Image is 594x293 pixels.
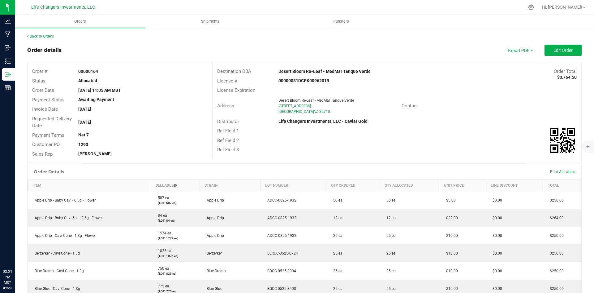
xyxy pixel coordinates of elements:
[200,180,260,191] th: Strain
[32,87,54,93] span: Order Date
[544,45,582,56] button: Edit Order
[489,286,502,291] span: $0.00
[278,78,329,83] strong: 00000081DCPK00962019
[155,236,196,241] p: (LOT: 1774 ea)
[32,78,45,84] span: Status
[553,48,573,53] span: Edit Order
[204,251,222,255] span: Berzerker
[3,286,12,290] p: 09/23
[550,170,575,174] span: Print All Labels
[547,286,564,291] span: $250.00
[275,15,406,28] a: Transfers
[32,69,47,74] span: Order #
[145,15,275,28] a: Shipments
[489,269,502,273] span: $0.00
[278,69,371,74] strong: Desert Bloom Re-Leaf - MedMar Tanque Verde
[489,251,502,255] span: $0.00
[550,128,575,153] qrcode: 00000164
[155,266,169,271] span: 750 ea
[330,233,342,238] span: 25 ea
[383,216,396,220] span: 12 ea
[32,116,72,129] span: Requested Delivery Date
[217,103,234,109] span: Address
[264,286,296,291] span: BGCC-0525-3408
[204,233,224,238] span: Apple Drip
[330,198,342,202] span: 50 ea
[380,180,439,191] th: Qty Allocated
[32,97,65,103] span: Payment Status
[217,119,239,124] span: Distributor
[31,5,95,10] span: Life Changers Investments, LLC
[443,198,456,202] span: $5.00
[330,286,342,291] span: 25 ea
[383,233,396,238] span: 25 ea
[260,180,326,191] th: Lot Number
[6,243,25,262] iframe: Resource center
[204,269,226,273] span: Blue Dream
[547,269,564,273] span: $250.00
[217,147,239,153] span: Ref Field 3
[542,5,582,10] span: Hi, [PERSON_NAME]!
[383,286,396,291] span: 25 ea
[543,180,581,191] th: Total
[32,233,96,238] span: Apple Drip - Cavi Cone - 1.3g - Flower
[547,233,564,238] span: $250.00
[278,104,311,108] span: [STREET_ADDRESS]
[278,119,368,124] strong: Life Changers Investments, LLC - Caviar Gold
[32,132,64,138] span: Payment Terms
[32,106,58,112] span: Invoice Date
[32,251,80,255] span: Berzerker - Cavi Cone - 1.3g
[66,19,94,24] span: Orders
[217,128,239,134] span: Ref Field 1
[155,218,196,223] p: (LOT: 84 ea)
[217,87,255,93] span: License Expiration
[550,128,575,153] img: Scan me!
[489,198,502,202] span: $0.00
[330,251,342,255] span: 25 ea
[319,109,330,114] span: 85710
[5,45,11,51] inline-svg: Inbound
[5,71,11,78] inline-svg: Outbound
[78,120,91,125] strong: [DATE]
[489,216,502,220] span: $0.00
[32,286,80,291] span: Blue Glue - Cavi Cone - 1.3g
[278,98,354,103] span: Desert Bloom Re-Leaf - MedMar Tanque Verde
[527,4,535,10] div: Manage settings
[217,69,251,74] span: Destination DBA
[443,233,458,238] span: $10.00
[443,251,458,255] span: $10.00
[443,216,458,220] span: $22.00
[383,198,396,202] span: 50 ea
[155,271,196,276] p: (LOT: 825 ea)
[204,286,222,291] span: Blue Glue
[313,109,313,114] span: ,
[78,69,98,74] strong: 00000164
[264,269,296,273] span: BDCC-0525-3004
[501,45,538,56] span: Export PDF
[383,269,396,273] span: 25 ea
[32,142,60,147] span: Customer PO
[34,169,64,174] h1: Order Details
[78,78,97,83] strong: Allocated
[155,213,167,218] span: 84 ea
[402,103,418,109] span: Contact
[28,180,151,191] th: Item
[32,269,84,273] span: Blue Dream - Cavi Cone - 1.3g
[32,216,103,220] span: Apple Drip - Baby Cavi 5pk - 2.5g - Flower
[264,251,298,255] span: BERCC-0525-0724
[155,196,169,200] span: 507 ea
[264,216,296,220] span: ADCC-0825-1932
[5,18,11,24] inline-svg: Analytics
[27,47,62,54] div: Order details
[547,216,564,220] span: $264.00
[264,233,296,238] span: ADCC-0825-1932
[383,251,396,255] span: 25 ea
[217,138,239,143] span: Ref Field 2
[204,198,224,202] span: Apple Drip
[151,180,200,191] th: Sellable
[155,249,171,253] span: 1025 ea
[78,88,121,93] strong: [DATE] 11:05 AM MST
[330,269,342,273] span: 25 ea
[5,85,11,91] inline-svg: Reports
[278,109,314,114] span: [GEOGRAPHIC_DATA]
